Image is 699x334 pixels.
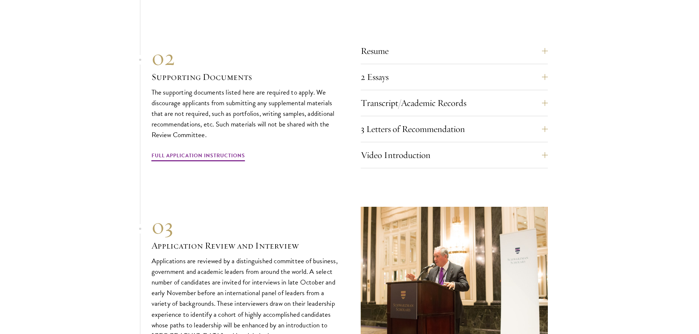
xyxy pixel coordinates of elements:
a: Full Application Instructions [152,151,245,162]
h3: Supporting Documents [152,71,339,83]
button: 3 Letters of Recommendation [361,120,548,138]
div: 03 [152,213,339,239]
button: 2 Essays [361,68,548,86]
p: The supporting documents listed here are required to apply. We discourage applicants from submitt... [152,87,339,140]
button: Video Introduction [361,146,548,164]
h3: Application Review and Interview [152,239,339,252]
button: Resume [361,42,548,60]
div: 02 [152,44,339,71]
button: Transcript/Academic Records [361,94,548,112]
